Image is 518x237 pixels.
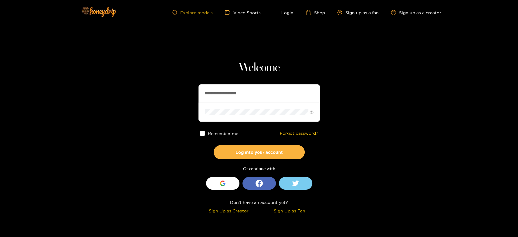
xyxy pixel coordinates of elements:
a: Video Shorts [225,10,261,15]
span: eye-invisible [310,110,313,114]
h1: Welcome [198,61,320,75]
a: Shop [306,10,325,15]
button: Log into your account [214,145,305,159]
a: Sign up as a creator [391,10,441,15]
span: video-camera [225,10,233,15]
div: Sign Up as Fan [261,207,318,214]
div: Or continue with [198,165,320,172]
div: Sign Up as Creator [200,207,258,214]
div: Don't have an account yet? [198,199,320,206]
a: Forgot password? [280,131,318,136]
a: Sign up as a fan [337,10,379,15]
span: Remember me [208,131,238,136]
a: Explore models [172,10,212,15]
a: Login [273,10,293,15]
